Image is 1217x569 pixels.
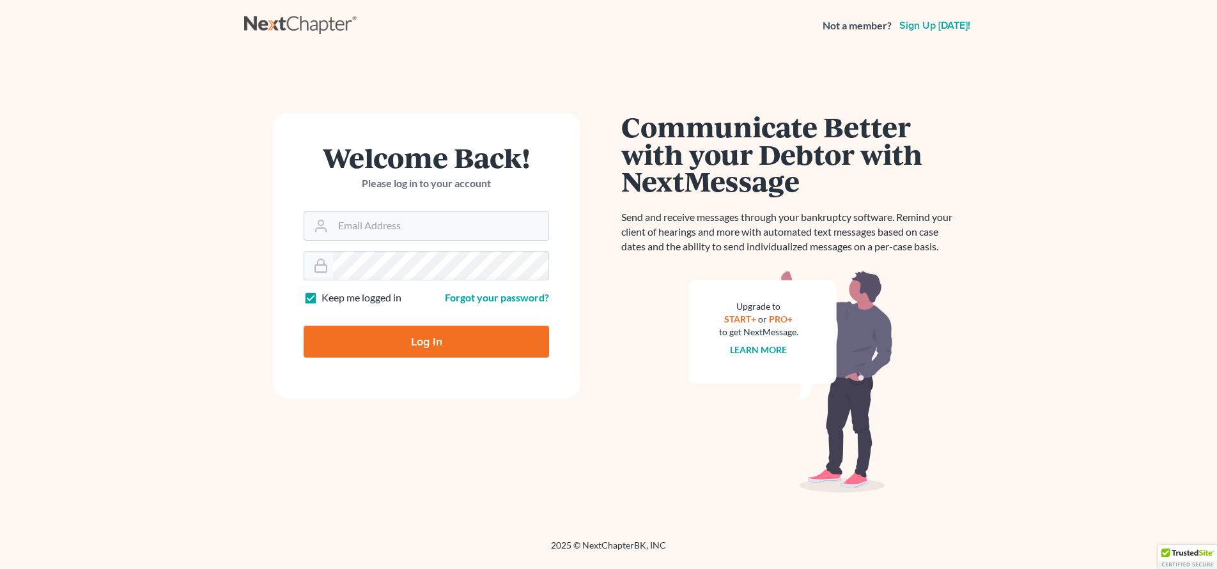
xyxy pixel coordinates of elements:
input: Log In [304,326,549,358]
h1: Welcome Back! [304,144,549,171]
span: or [759,314,768,324]
a: Learn more [731,344,787,355]
a: Forgot your password? [445,291,549,303]
a: Sign up [DATE]! [897,20,973,31]
input: Email Address [333,212,548,240]
div: Upgrade to [719,300,798,313]
a: START+ [725,314,757,324]
p: Send and receive messages through your bankruptcy software. Remind your client of hearings and mo... [621,210,960,254]
div: 2025 © NextChapterBK, INC [244,539,973,562]
img: nextmessage_bg-59042aed3d76b12b5cd301f8e5b87938c9018125f34e5fa2b7a6b67550977c72.svg [688,269,893,493]
h1: Communicate Better with your Debtor with NextMessage [621,113,960,195]
strong: Not a member? [823,19,892,33]
a: PRO+ [770,314,793,324]
label: Keep me logged in [322,291,401,305]
div: TrustedSite Certified [1158,545,1217,569]
div: to get NextMessage. [719,326,798,338]
p: Please log in to your account [304,176,549,191]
